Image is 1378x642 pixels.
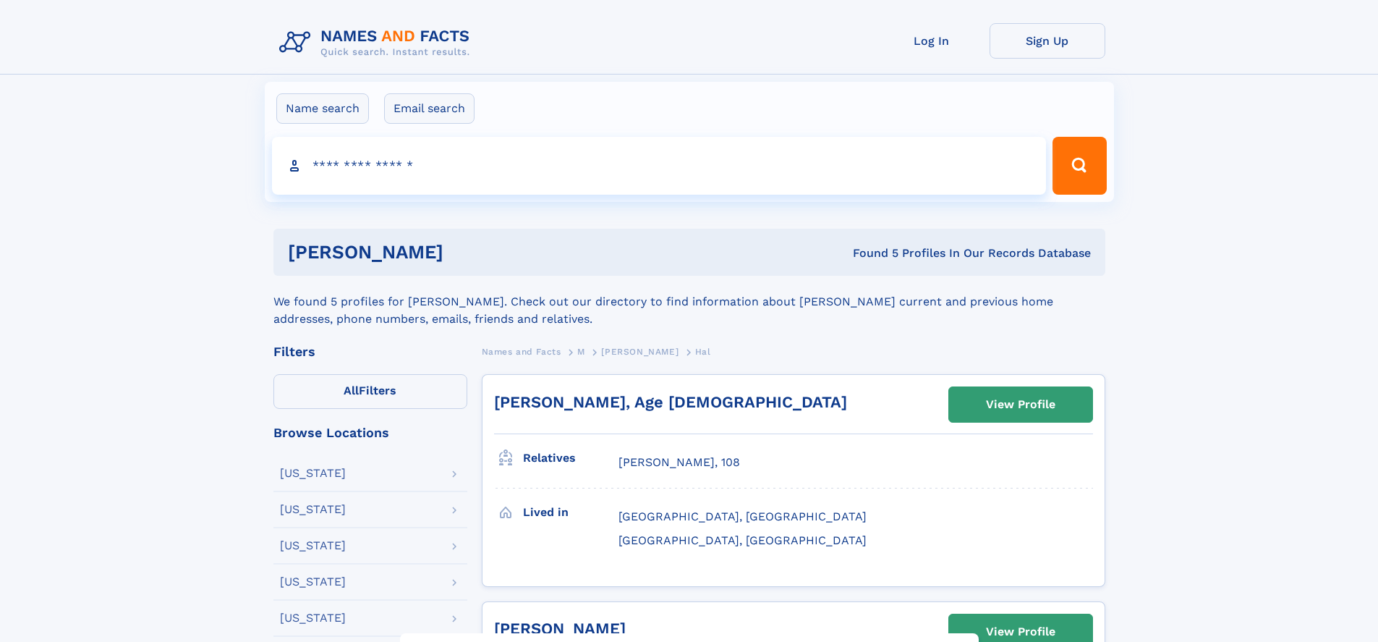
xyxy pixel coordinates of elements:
[618,533,867,547] span: [GEOGRAPHIC_DATA], [GEOGRAPHIC_DATA]
[990,23,1105,59] a: Sign Up
[273,276,1105,328] div: We found 5 profiles for [PERSON_NAME]. Check out our directory to find information about [PERSON_...
[384,93,475,124] label: Email search
[494,620,626,638] a: [PERSON_NAME]
[280,576,346,588] div: [US_STATE]
[523,446,618,470] h3: Relatives
[273,426,467,439] div: Browse Locations
[280,540,346,552] div: [US_STATE]
[874,23,990,59] a: Log In
[273,23,482,62] img: Logo Names and Facts
[276,93,369,124] label: Name search
[618,455,740,470] a: [PERSON_NAME], 108
[344,384,359,397] span: All
[1052,137,1106,195] button: Search Button
[280,468,346,479] div: [US_STATE]
[273,374,467,409] label: Filters
[601,347,679,357] span: [PERSON_NAME]
[648,245,1091,261] div: Found 5 Profiles In Our Records Database
[618,510,867,523] span: [GEOGRAPHIC_DATA], [GEOGRAPHIC_DATA]
[523,500,618,525] h3: Lived in
[986,388,1055,421] div: View Profile
[494,393,847,411] a: [PERSON_NAME], Age [DEMOGRAPHIC_DATA]
[273,345,467,358] div: Filters
[601,342,679,360] a: [PERSON_NAME]
[482,342,561,360] a: Names and Facts
[280,612,346,624] div: [US_STATE]
[695,347,711,357] span: Hal
[949,387,1092,422] a: View Profile
[288,243,648,261] h1: [PERSON_NAME]
[577,347,585,357] span: M
[280,504,346,515] div: [US_STATE]
[577,342,585,360] a: M
[272,137,1047,195] input: search input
